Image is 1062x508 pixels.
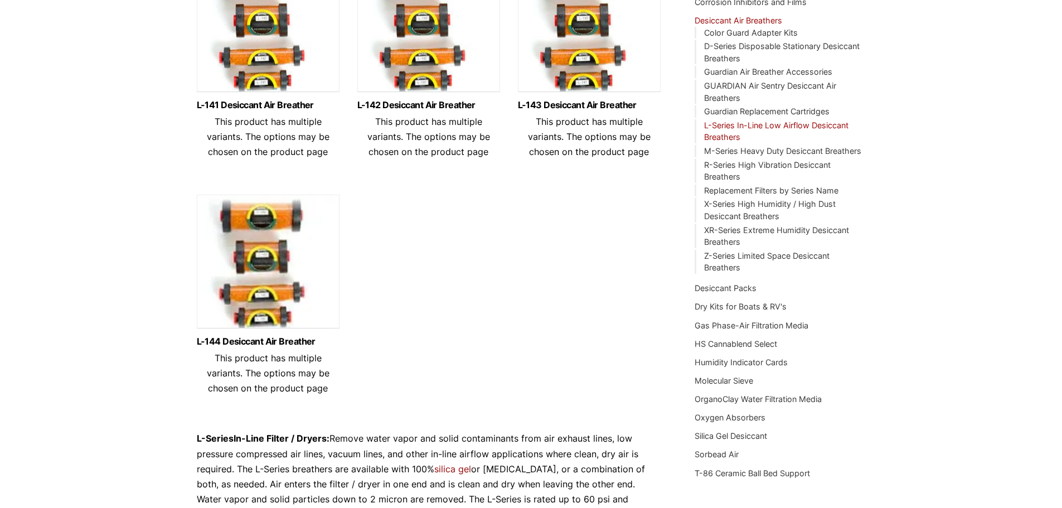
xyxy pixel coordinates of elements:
[704,225,849,247] a: XR-Series Extreme Humidity Desiccant Breathers
[695,283,757,293] a: Desiccant Packs
[357,100,500,110] a: L-142 Desiccant Air Breather
[695,449,739,459] a: Sorbead Air
[207,352,329,394] span: This product has multiple variants. The options may be chosen on the product page
[695,413,765,422] a: Oxygen Absorbers
[695,431,767,441] a: Silica Gel Desiccant
[695,376,753,385] a: Molecular Sieve
[704,107,830,116] a: Guardian Replacement Cartridges
[704,251,830,273] a: Z-Series Limited Space Desiccant Breathers
[704,160,831,182] a: R-Series High Vibration Desiccant Breathers
[704,120,848,142] a: L-Series In-Line Low Airflow Desiccant Breathers
[197,337,340,346] a: L-144 Desiccant Air Breather
[704,41,860,63] a: D-Series Disposable Stationary Desiccant Breathers
[695,339,777,349] a: HS Cannablend Select
[704,186,838,195] a: Replacement Filters by Series Name
[695,321,808,330] a: Gas Phase-Air Filtration Media
[207,116,329,157] span: This product has multiple variants. The options may be chosen on the product page
[367,116,490,157] span: This product has multiple variants. The options may be chosen on the product page
[704,146,861,156] a: M-Series Heavy Duty Desiccant Breathers
[695,394,822,404] a: OrganoClay Water Filtration Media
[518,100,661,110] a: L-143 Desiccant Air Breather
[704,67,832,76] a: Guardian Air Breather Accessories
[704,81,836,103] a: GUARDIAN Air Sentry Desiccant Air Breathers
[528,116,651,157] span: This product has multiple variants. The options may be chosen on the product page
[695,468,810,478] a: T-86 Ceramic Ball Bed Support
[704,199,836,221] a: X-Series High Humidity / High Dust Desiccant Breathers
[434,463,471,475] a: silica gel
[704,28,798,37] a: Color Guard Adapter Kits
[695,357,788,367] a: Humidity Indicator Cards
[695,302,787,311] a: Dry Kits for Boats & RV's
[197,100,340,110] a: L-141 Desiccant Air Breather
[197,433,234,444] strong: L-Series
[234,433,329,444] strong: In-Line Filter / Dryers:
[695,16,782,25] a: Desiccant Air Breathers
